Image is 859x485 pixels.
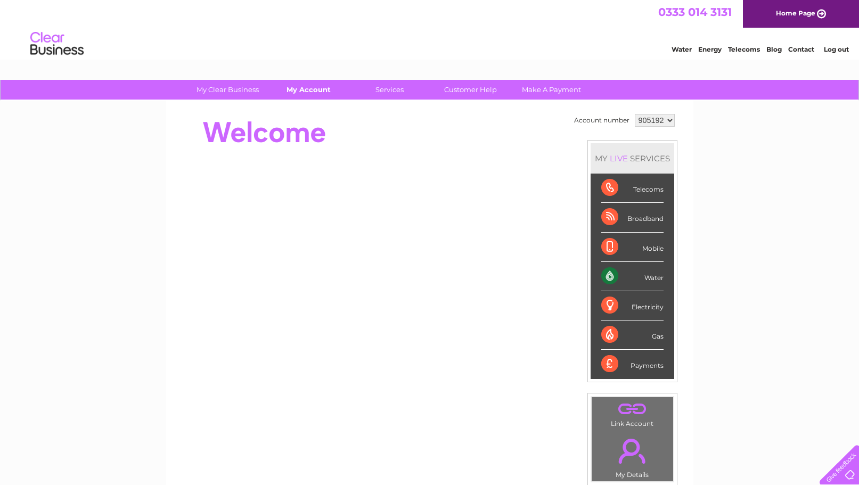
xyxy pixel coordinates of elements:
a: Contact [788,45,814,53]
div: Broadband [601,203,664,232]
div: Water [601,262,664,291]
div: MY SERVICES [591,143,674,174]
div: Payments [601,350,664,379]
a: Energy [698,45,722,53]
img: logo.png [30,28,84,60]
a: Services [346,80,433,100]
a: . [594,432,670,470]
div: Gas [601,320,664,350]
a: My Account [265,80,353,100]
a: Telecoms [728,45,760,53]
a: Water [672,45,692,53]
a: Blog [766,45,782,53]
div: LIVE [608,153,630,163]
td: Account number [571,111,632,129]
a: Make A Payment [508,80,595,100]
div: Mobile [601,233,664,262]
td: My Details [591,430,674,482]
td: Link Account [591,397,674,430]
a: Customer Help [427,80,514,100]
a: . [594,400,670,418]
a: Log out [824,45,849,53]
div: Telecoms [601,174,664,203]
div: Clear Business is a trading name of Verastar Limited (registered in [GEOGRAPHIC_DATA] No. 3667643... [178,6,682,52]
a: My Clear Business [184,80,272,100]
div: Electricity [601,291,664,320]
a: 0333 014 3131 [658,5,732,19]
